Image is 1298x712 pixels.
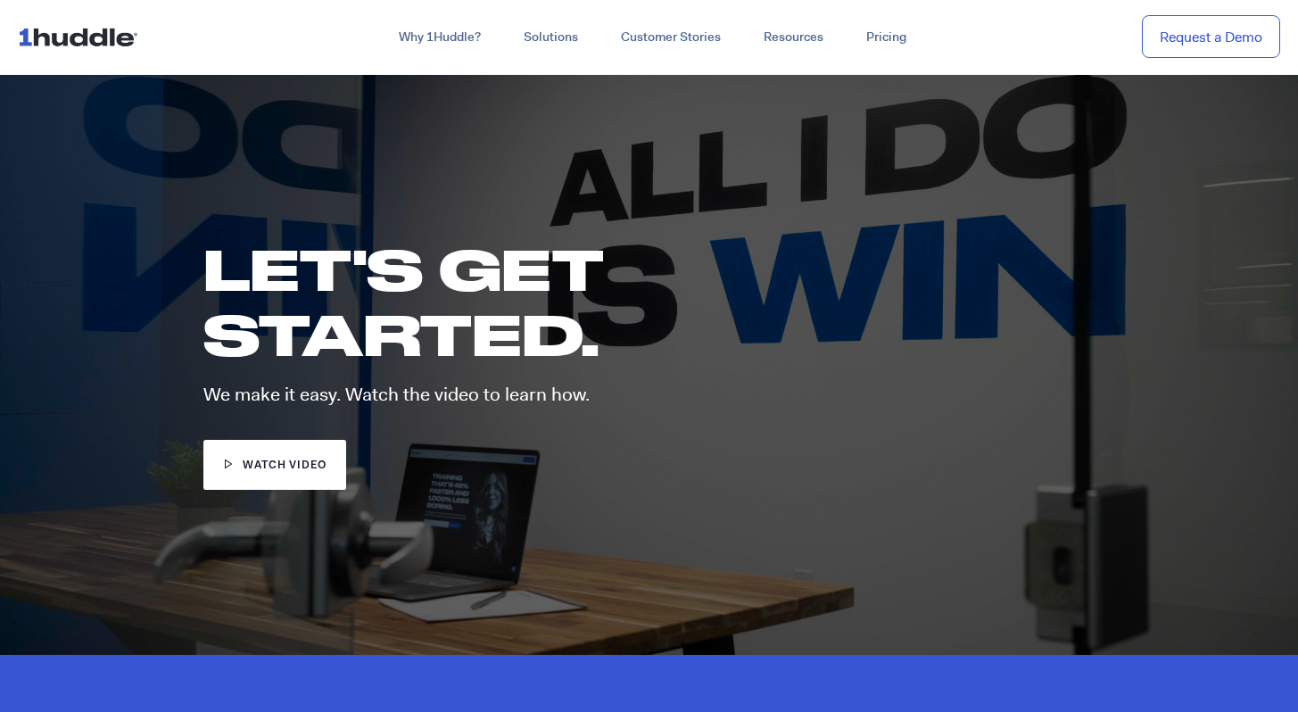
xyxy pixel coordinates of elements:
a: watch video [203,440,347,491]
a: Customer Stories [599,21,742,54]
a: Pricing [845,21,928,54]
a: Why 1Huddle? [377,21,502,54]
img: ... [18,20,145,54]
h1: LET'S GET STARTED. [203,236,790,367]
a: Solutions [502,21,599,54]
a: Request a Demo [1142,15,1280,59]
span: watch video [243,458,327,475]
a: Resources [742,21,845,54]
p: We make it easy. Watch the video to learn how. [203,385,817,404]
